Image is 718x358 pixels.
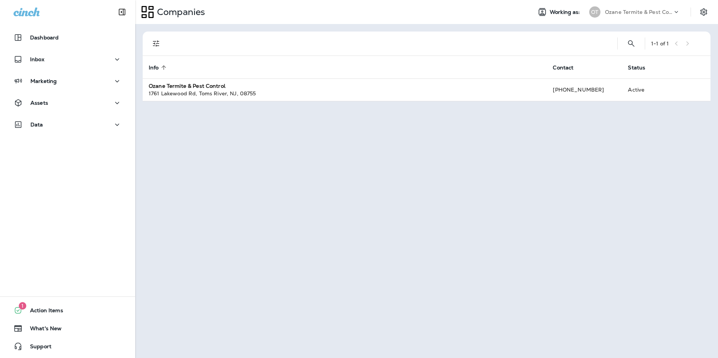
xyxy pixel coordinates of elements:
[553,64,583,71] span: Contact
[30,100,48,106] p: Assets
[30,56,44,62] p: Inbox
[23,325,62,334] span: What's New
[149,64,169,71] span: Info
[651,41,669,47] div: 1 - 1 of 1
[622,78,670,101] td: Active
[8,321,128,336] button: What's New
[19,302,26,310] span: 1
[149,65,159,71] span: Info
[30,78,57,84] p: Marketing
[8,74,128,89] button: Marketing
[30,122,43,128] p: Data
[624,36,639,51] button: Search Companies
[154,6,205,18] p: Companies
[30,35,59,41] p: Dashboard
[8,30,128,45] button: Dashboard
[8,303,128,318] button: 1Action Items
[8,95,128,110] button: Assets
[149,36,164,51] button: Filters
[8,339,128,354] button: Support
[605,9,673,15] p: Ozane Termite & Pest Control
[8,52,128,67] button: Inbox
[547,78,622,101] td: [PHONE_NUMBER]
[550,9,582,15] span: Working as:
[149,83,225,89] strong: Ozane Termite & Pest Control
[23,307,63,316] span: Action Items
[553,65,573,71] span: Contact
[628,65,645,71] span: Status
[23,343,51,352] span: Support
[112,5,133,20] button: Collapse Sidebar
[149,90,541,97] div: 1761 Lakewood Rd , Toms River , NJ , 08755
[628,64,655,71] span: Status
[589,6,600,18] div: OT
[8,117,128,132] button: Data
[697,5,710,19] button: Settings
